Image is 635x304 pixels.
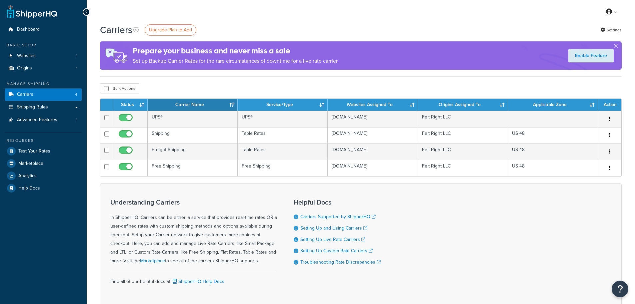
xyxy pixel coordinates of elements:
[300,236,365,243] a: Setting Up Live Rate Carriers
[17,117,57,123] span: Advanced Features
[5,114,82,126] li: Advanced Features
[328,99,418,111] th: Websites Assigned To: activate to sort column ascending
[5,42,82,48] div: Basic Setup
[238,160,328,176] td: Free Shipping
[5,88,82,101] li: Carriers
[76,65,77,71] span: 1
[18,186,40,191] span: Help Docs
[17,53,36,59] span: Websites
[238,143,328,160] td: Table Rates
[328,160,418,176] td: [DOMAIN_NAME]
[5,182,82,194] a: Help Docs
[133,45,339,56] h4: Prepare your business and never miss a sale
[5,114,82,126] a: Advanced Features 1
[5,50,82,62] li: Websites
[17,65,32,71] span: Origins
[5,81,82,87] div: Manage Shipping
[328,143,418,160] td: [DOMAIN_NAME]
[76,53,77,59] span: 1
[238,99,328,111] th: Service/Type: activate to sort column ascending
[5,62,82,74] a: Origins 1
[148,143,238,160] td: Freight Shipping
[5,101,82,113] a: Shipping Rules
[601,25,622,35] a: Settings
[418,143,508,160] td: Felt Right LLC
[294,199,381,206] h3: Helpful Docs
[598,99,621,111] th: Action
[100,83,139,93] button: Bulk Actions
[508,160,598,176] td: US 48
[5,170,82,182] a: Analytics
[110,199,277,265] div: In ShipperHQ, Carriers can be either, a service that provides real-time rates OR a user-defined r...
[145,24,196,36] a: Upgrade Plan to Add
[76,117,77,123] span: 1
[300,247,373,254] a: Setting Up Custom Rate Carriers
[100,41,133,70] img: ad-rules-rateshop-fe6ec290ccb7230408bd80ed9643f0289d75e0ffd9eb532fc0e269fcd187b520.png
[508,99,598,111] th: Applicable Zone: activate to sort column ascending
[148,127,238,143] td: Shipping
[7,5,57,18] a: ShipperHQ Home
[148,160,238,176] td: Free Shipping
[110,199,277,206] h3: Understanding Carriers
[238,127,328,143] td: Table Rates
[5,138,82,143] div: Resources
[5,23,82,36] a: Dashboard
[418,111,508,127] td: Felt Right LLC
[18,173,37,179] span: Analytics
[300,225,367,232] a: Setting Up and Using Carriers
[100,23,132,36] h1: Carriers
[5,62,82,74] li: Origins
[300,259,381,266] a: Troubleshooting Rate Discrepancies
[75,92,77,97] span: 4
[5,145,82,157] a: Test Your Rates
[5,88,82,101] a: Carriers 4
[300,213,376,220] a: Carriers Supported by ShipperHQ
[17,92,33,97] span: Carriers
[17,27,40,32] span: Dashboard
[113,99,148,111] th: Status: activate to sort column ascending
[133,56,339,66] p: Set up Backup Carrier Rates for the rare circumstances of downtime for a live rate carrier.
[140,257,165,264] a: Marketplace
[508,127,598,143] td: US 48
[612,281,628,297] button: Open Resource Center
[149,26,192,33] span: Upgrade Plan to Add
[418,99,508,111] th: Origins Assigned To: activate to sort column ascending
[17,104,48,110] span: Shipping Rules
[5,158,82,170] a: Marketplace
[508,143,598,160] td: US 48
[110,272,277,286] div: Find all of our helpful docs at:
[18,161,43,167] span: Marketplace
[238,111,328,127] td: UPS®
[328,111,418,127] td: [DOMAIN_NAME]
[568,49,614,62] a: Enable Feature
[171,278,224,285] a: ShipperHQ Help Docs
[5,50,82,62] a: Websites 1
[148,99,238,111] th: Carrier Name: activate to sort column ascending
[328,127,418,143] td: [DOMAIN_NAME]
[148,111,238,127] td: UPS®
[418,160,508,176] td: Felt Right LLC
[418,127,508,143] td: Felt Right LLC
[18,148,50,154] span: Test Your Rates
